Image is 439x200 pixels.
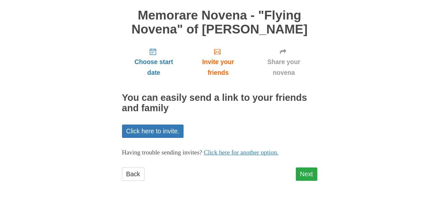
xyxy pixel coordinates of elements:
a: Share your novena [251,43,317,81]
span: Choose start date [129,57,179,78]
a: Invite your friends [185,43,250,81]
a: Choose start date [122,43,186,81]
span: Invite your friends [192,57,244,78]
span: Having trouble sending invites? [122,149,202,156]
a: Next [296,167,317,181]
h2: You can easily send a link to your friends and family [122,93,317,113]
h1: Memorare Novena - "Flying Novena" of [PERSON_NAME] [122,8,317,36]
a: Back [122,167,144,181]
span: Share your novena [257,57,311,78]
a: Click here to invite. [122,125,184,138]
a: Click here for another option. [204,149,279,156]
